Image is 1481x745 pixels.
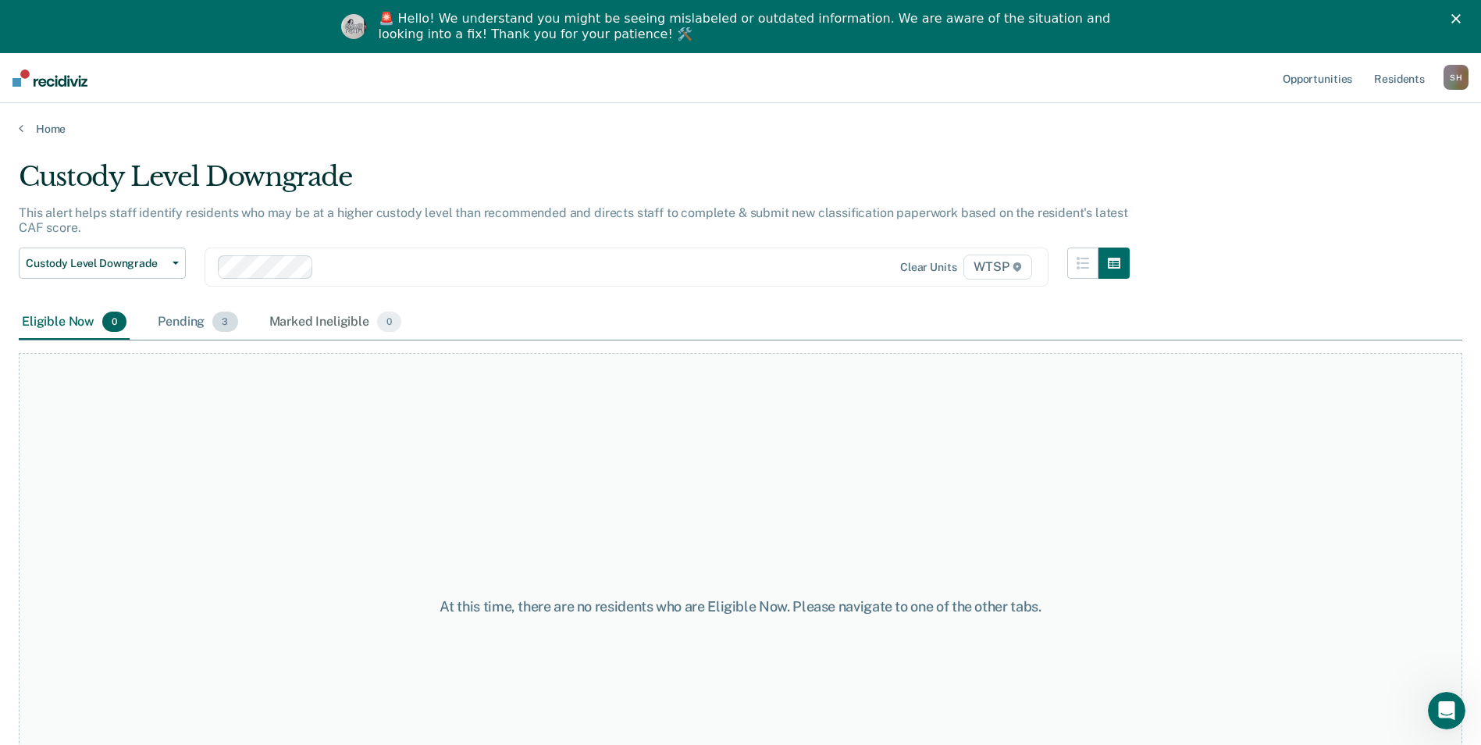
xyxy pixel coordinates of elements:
[380,598,1102,615] div: At this time, there are no residents who are Eligible Now. Please navigate to one of the other tabs.
[963,255,1032,280] span: WTSP
[266,305,405,340] div: Marked Ineligible0
[377,312,401,332] span: 0
[1444,65,1469,90] button: SH
[900,261,957,274] div: Clear units
[12,70,87,87] img: Recidiviz
[1444,65,1469,90] div: S H
[19,305,130,340] div: Eligible Now0
[26,257,166,270] span: Custody Level Downgrade
[212,312,237,332] span: 3
[19,122,1462,136] a: Home
[102,312,126,332] span: 0
[19,248,186,279] button: Custody Level Downgrade
[1428,692,1465,729] iframe: Intercom live chat
[379,11,1116,42] div: 🚨 Hello! We understand you might be seeing mislabeled or outdated information. We are aware of th...
[1280,53,1355,103] a: Opportunities
[19,205,1128,235] p: This alert helps staff identify residents who may be at a higher custody level than recommended a...
[155,305,240,340] div: Pending3
[341,14,366,39] img: Profile image for Kim
[1451,14,1467,23] div: Close
[19,161,1130,205] div: Custody Level Downgrade
[1371,53,1428,103] a: Residents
